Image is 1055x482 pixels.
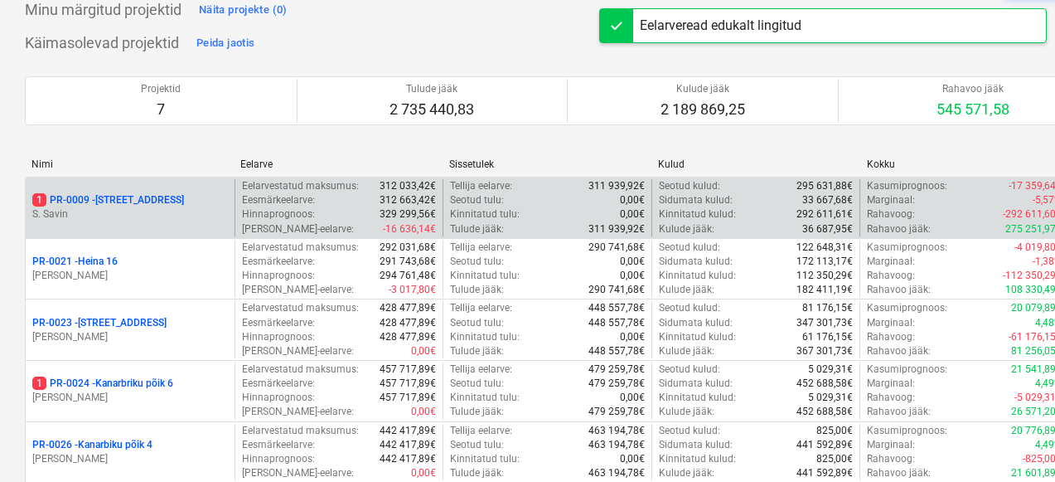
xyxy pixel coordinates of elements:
[796,377,853,391] p: 452 688,58€
[450,179,512,193] p: Tellija eelarve :
[658,158,854,170] div: Kulud
[242,377,315,391] p: Eesmärkeelarve :
[242,269,315,283] p: Hinnaprognoos :
[867,222,931,236] p: Rahavoo jääk :
[620,269,645,283] p: 0,00€
[450,363,512,377] p: Tellija eelarve :
[659,344,714,358] p: Kulude jääk :
[588,377,645,391] p: 479 259,78€
[242,452,315,466] p: Hinnaprognoos :
[450,283,504,297] p: Tulude jääk :
[659,316,733,330] p: Sidumata kulud :
[796,255,853,269] p: 172 113,17€
[450,330,520,344] p: Kinnitatud tulu :
[242,283,354,297] p: [PERSON_NAME]-eelarve :
[808,391,853,405] p: 5 029,31€
[199,1,288,20] div: Näita projekte (0)
[867,466,931,480] p: Rahavoo jääk :
[242,438,315,452] p: Eesmärkeelarve :
[380,255,436,269] p: 291 743,68€
[659,466,714,480] p: Kulude jääk :
[411,405,436,419] p: 0,00€
[867,207,915,222] p: Rahavoog :
[450,424,512,438] p: Tellija eelarve :
[867,316,915,330] p: Marginaal :
[390,82,474,96] p: Tulude jääk
[867,391,915,405] p: Rahavoog :
[32,330,228,344] p: [PERSON_NAME]
[25,33,179,53] p: Käimasolevad projektid
[588,424,645,438] p: 463 194,78€
[620,452,645,466] p: 0,00€
[380,193,436,207] p: 312 663,42€
[796,269,853,283] p: 112 350,29€
[659,207,736,222] p: Kinnitatud kulud :
[450,316,504,330] p: Seotud tulu :
[867,301,947,315] p: Kasumiprognoos :
[659,193,733,207] p: Sidumata kulud :
[588,316,645,330] p: 448 557,78€
[796,283,853,297] p: 182 411,19€
[659,391,736,405] p: Kinnitatud kulud :
[661,82,745,96] p: Kulude jääk
[808,363,853,377] p: 5 029,31€
[380,207,436,222] p: 329 299,56€
[867,452,915,466] p: Rahavoog :
[32,193,184,207] p: PR-0009 - [STREET_ADDRESS]
[796,405,853,419] p: 452 688,58€
[867,269,915,283] p: Rahavoog :
[242,222,354,236] p: [PERSON_NAME]-eelarve :
[141,100,181,119] p: 7
[659,405,714,419] p: Kulude jääk :
[32,377,228,405] div: 1PR-0024 -Kanarbriku põik 6[PERSON_NAME]
[620,330,645,344] p: 0,00€
[380,363,436,377] p: 457 717,89€
[867,363,947,377] p: Kasumiprognoos :
[141,82,181,96] p: Projektid
[32,377,46,390] span: 1
[659,269,736,283] p: Kinnitatud kulud :
[588,344,645,358] p: 448 557,78€
[32,316,228,344] div: PR-0023 -[STREET_ADDRESS][PERSON_NAME]
[796,179,853,193] p: 295 631,88€
[450,377,504,391] p: Seotud tulu :
[588,222,645,236] p: 311 939,92€
[659,330,736,344] p: Kinnitatud kulud :
[796,207,853,222] p: 292 611,61€
[867,193,915,207] p: Marginaal :
[640,16,801,36] div: Eelarveread edukalt lingitud
[242,241,359,255] p: Eelarvestatud maksumus :
[659,222,714,236] p: Kulude jääk :
[449,158,645,170] div: Sissetulek
[32,438,152,452] p: PR-0026 - Kanarbiku põik 4
[620,391,645,405] p: 0,00€
[32,193,228,222] div: 1PR-0009 -[STREET_ADDRESS]S. Savin
[450,344,504,358] p: Tulude jääk :
[867,241,947,255] p: Kasumiprognoos :
[32,193,46,207] span: 1
[32,255,118,269] p: PR-0021 - Heina 16
[450,255,504,269] p: Seotud tulu :
[588,438,645,452] p: 463 194,78€
[32,207,228,222] p: S. Savin
[867,344,931,358] p: Rahavoo jääk :
[242,179,359,193] p: Eelarvestatud maksumus :
[659,283,714,297] p: Kulude jääk :
[659,452,736,466] p: Kinnitatud kulud :
[32,377,173,391] p: PR-0024 - Kanarbriku põik 6
[383,222,436,236] p: -16 636,14€
[450,301,512,315] p: Tellija eelarve :
[588,283,645,297] p: 290 741,68€
[242,363,359,377] p: Eelarvestatud maksumus :
[796,438,853,452] p: 441 592,89€
[411,344,436,358] p: 0,00€
[450,466,504,480] p: Tulude jääk :
[972,402,1055,482] div: Chat Widget
[867,179,947,193] p: Kasumiprognoos :
[661,100,745,119] p: 2 189 869,25
[867,255,915,269] p: Marginaal :
[659,301,720,315] p: Seotud kulud :
[380,316,436,330] p: 428 477,89€
[659,255,733,269] p: Sidumata kulud :
[620,193,645,207] p: 0,00€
